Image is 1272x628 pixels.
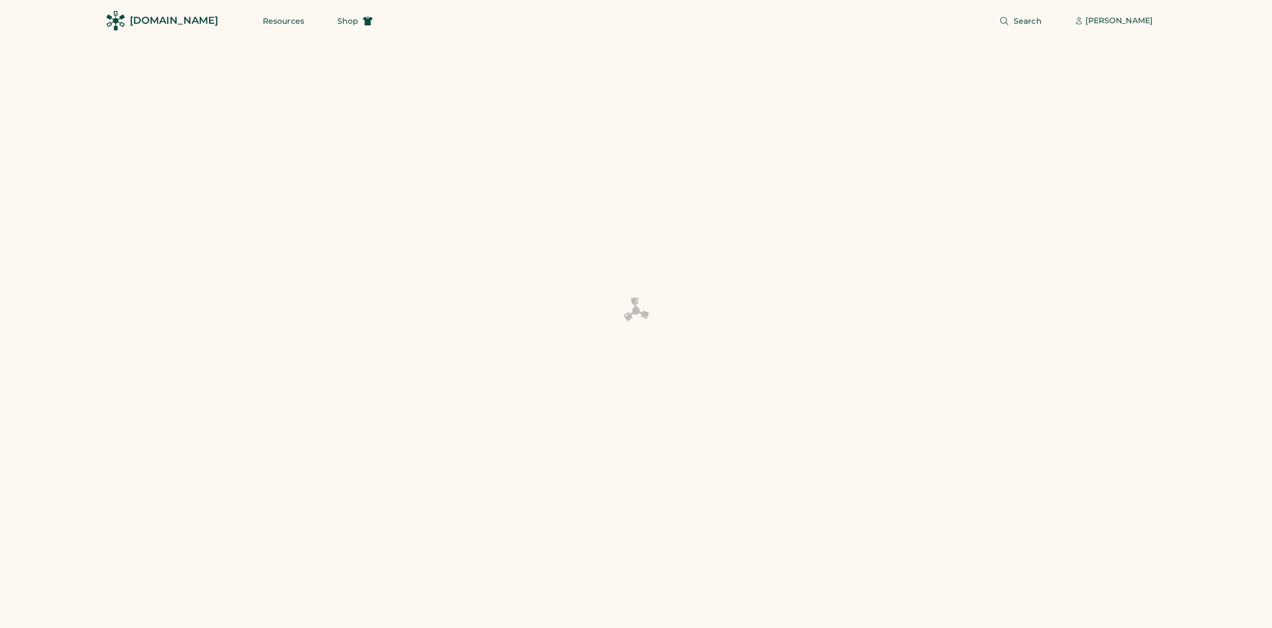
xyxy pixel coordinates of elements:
[130,14,218,28] div: [DOMAIN_NAME]
[324,10,386,32] button: Shop
[337,17,358,25] span: Shop
[986,10,1055,32] button: Search
[250,10,317,32] button: Resources
[106,11,125,30] img: Rendered Logo - Screens
[623,297,649,324] img: Platens-Black-Loader-Spin-rich%20black.webp
[1014,17,1042,25] span: Search
[1085,15,1153,27] div: [PERSON_NAME]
